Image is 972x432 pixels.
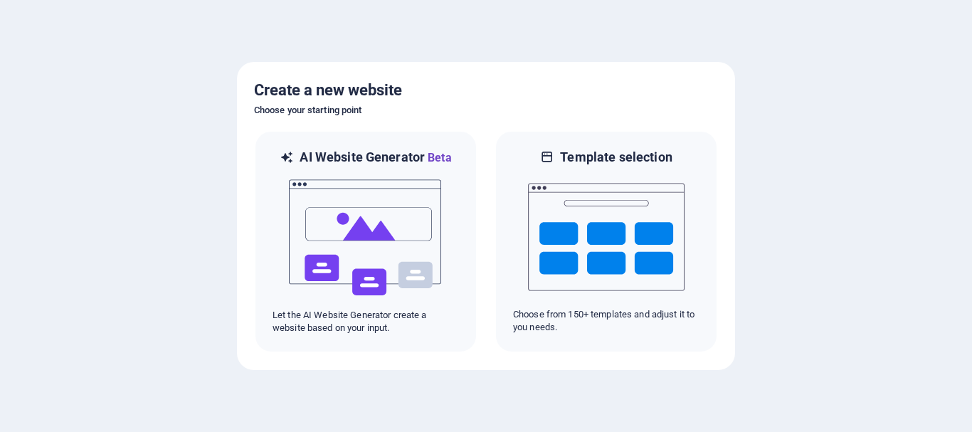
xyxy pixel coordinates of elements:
[300,149,451,167] h6: AI Website Generator
[495,130,718,353] div: Template selectionChoose from 150+ templates and adjust it to you needs.
[513,308,699,334] p: Choose from 150+ templates and adjust it to you needs.
[254,102,718,119] h6: Choose your starting point
[560,149,672,166] h6: Template selection
[425,151,452,164] span: Beta
[254,130,477,353] div: AI Website GeneratorBetaaiLet the AI Website Generator create a website based on your input.
[254,79,718,102] h5: Create a new website
[287,167,444,309] img: ai
[273,309,459,334] p: Let the AI Website Generator create a website based on your input.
